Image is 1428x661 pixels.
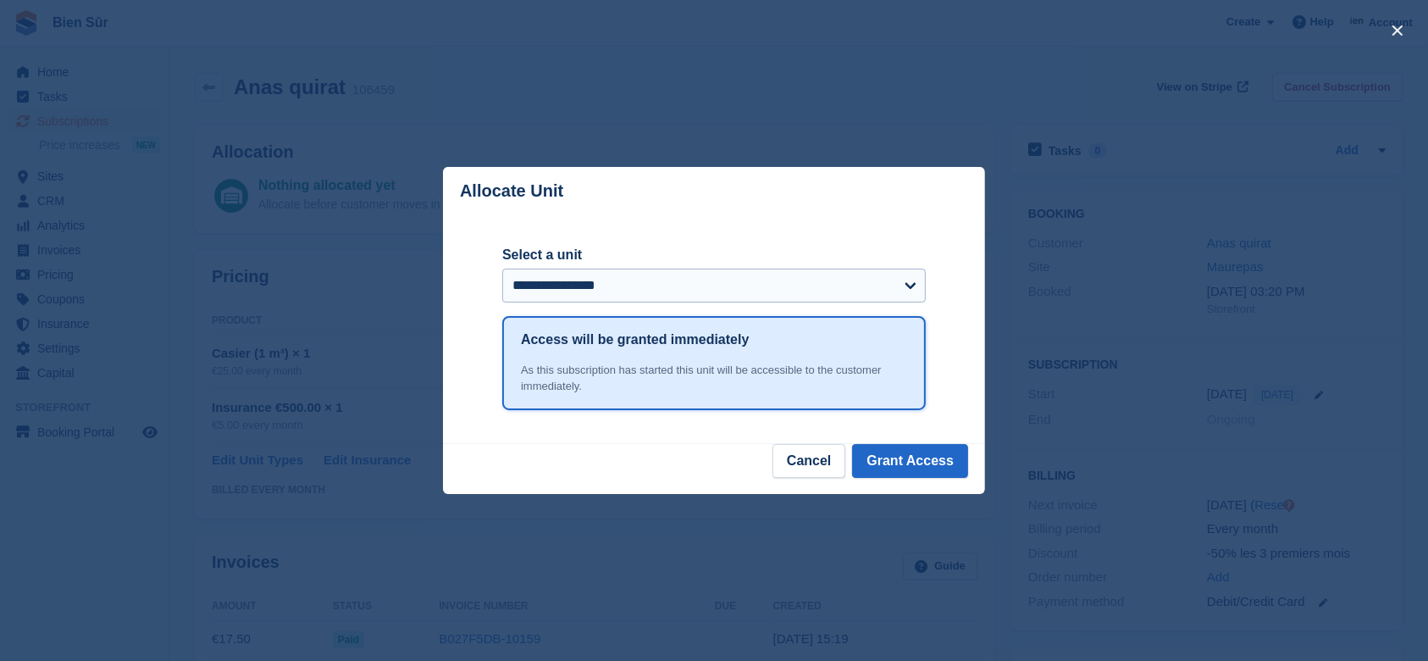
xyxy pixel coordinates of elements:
[1384,17,1411,44] button: close
[460,181,563,201] p: Allocate Unit
[772,444,845,478] button: Cancel
[502,245,926,265] label: Select a unit
[852,444,968,478] button: Grant Access
[521,330,749,350] h1: Access will be granted immediately
[521,362,907,395] div: As this subscription has started this unit will be accessible to the customer immediately.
